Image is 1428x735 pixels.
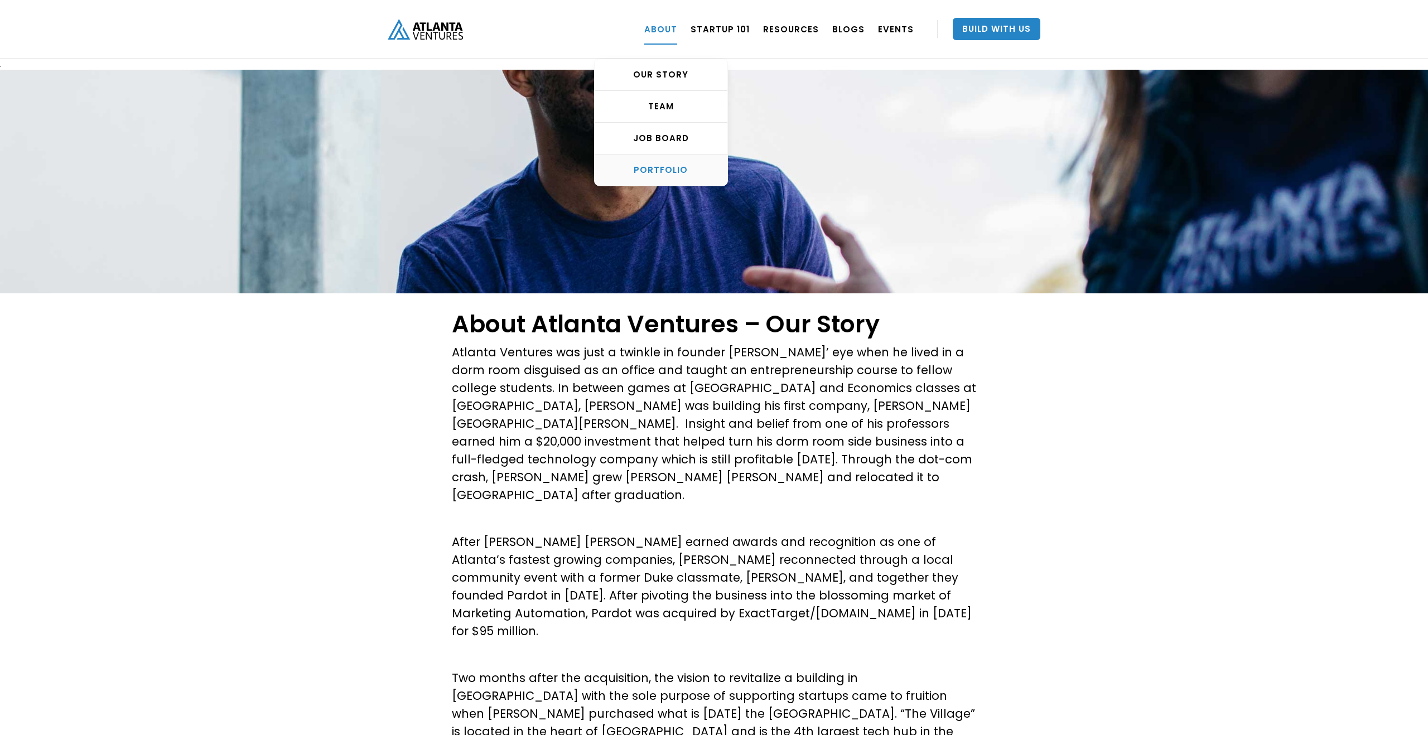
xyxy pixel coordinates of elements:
[452,533,976,640] p: After [PERSON_NAME] [PERSON_NAME] earned awards and recognition as one of Atlanta’s fastest growi...
[595,69,727,80] div: OUR STORY
[595,133,727,144] div: Job Board
[452,310,976,338] h1: About Atlanta Ventures – Our Story
[595,165,727,176] div: PORTFOLIO
[595,91,727,123] a: TEAM
[878,13,914,45] a: EVENTS
[832,13,865,45] a: BLOGS
[595,123,727,154] a: Job Board
[691,13,750,45] a: Startup 101
[953,18,1040,40] a: Build With Us
[452,344,976,504] p: Atlanta Ventures was just a twinkle in founder [PERSON_NAME]’ eye when he lived in a dorm room di...
[595,154,727,186] a: PORTFOLIO
[644,13,677,45] a: ABOUT
[595,59,727,91] a: OUR STORY
[595,101,727,112] div: TEAM
[763,13,819,45] a: RESOURCES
